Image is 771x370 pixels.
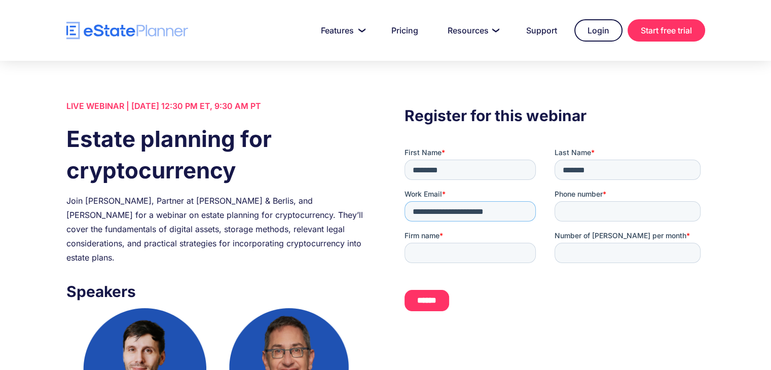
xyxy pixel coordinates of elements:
a: Login [574,19,622,42]
a: Features [309,20,374,41]
div: LIVE WEBINAR | [DATE] 12:30 PM ET, 9:30 AM PT [66,99,366,113]
a: Resources [435,20,509,41]
a: Start free trial [628,19,705,42]
div: Join [PERSON_NAME], Partner at [PERSON_NAME] & Berlis, and [PERSON_NAME] for a webinar on estate ... [66,194,366,265]
h1: Estate planning for cryptocurrency [66,123,366,186]
a: home [66,22,188,40]
h3: Speakers [66,280,366,303]
h3: Register for this webinar [405,104,705,127]
a: Pricing [379,20,430,41]
iframe: Form 0 [405,147,705,320]
a: Support [514,20,569,41]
